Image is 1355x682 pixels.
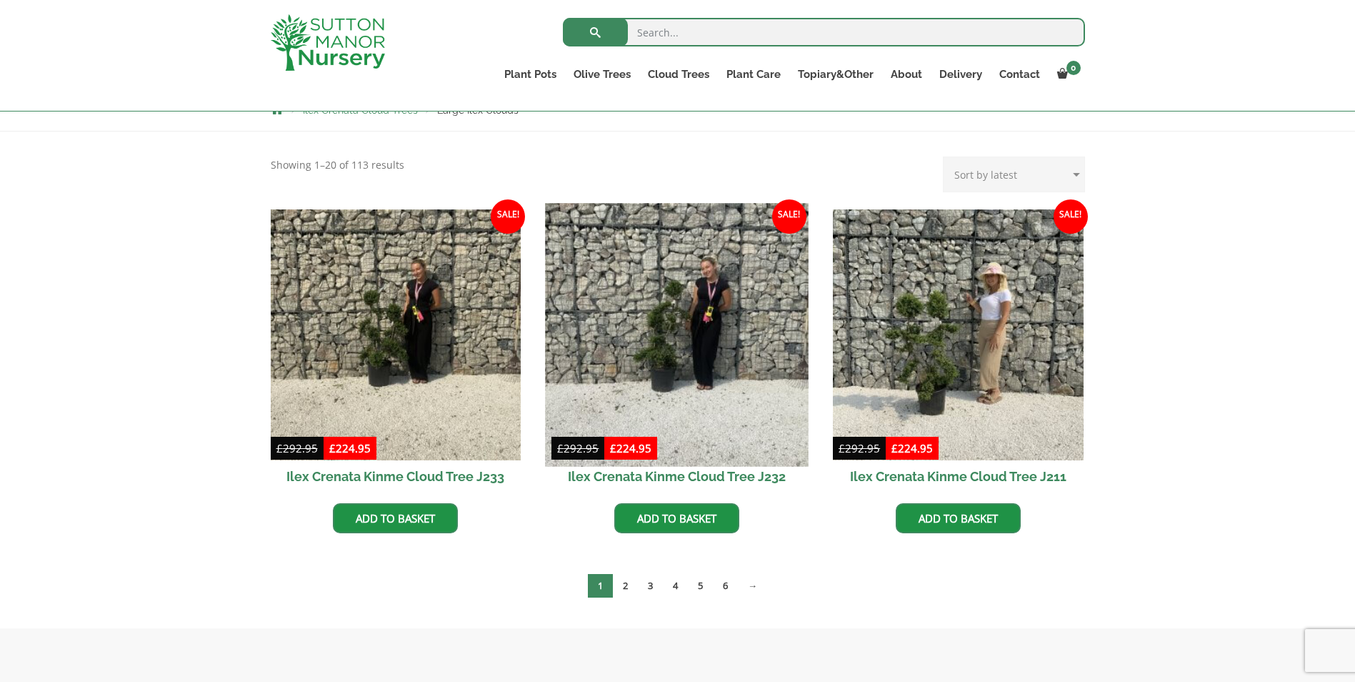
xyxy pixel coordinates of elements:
h2: Ilex Crenata Kinme Cloud Tree J211 [833,460,1084,493]
nav: Product Pagination [271,573,1085,603]
img: Ilex Crenata Kinme Cloud Tree J211 [833,209,1084,460]
bdi: 292.95 [557,441,599,455]
a: Sale! Ilex Crenata Kinme Cloud Tree J232 [551,209,802,493]
a: Page 2 [613,574,638,598]
a: Page 3 [638,574,663,598]
a: → [738,574,767,598]
span: Page 1 [588,574,613,598]
a: 0 [1049,64,1085,84]
a: Add to basket: “Ilex Crenata Kinme Cloud Tree J211” [896,503,1021,533]
bdi: 224.95 [329,441,371,455]
img: logo [271,14,385,71]
span: £ [891,441,898,455]
span: £ [276,441,283,455]
span: 0 [1066,61,1081,75]
a: Page 5 [688,574,713,598]
a: Sale! Ilex Crenata Kinme Cloud Tree J211 [833,209,1084,493]
span: £ [839,441,845,455]
span: Sale! [1054,199,1088,234]
span: £ [557,441,564,455]
h2: Ilex Crenata Kinme Cloud Tree J233 [271,460,521,493]
img: Ilex Crenata Kinme Cloud Tree J232 [546,203,809,466]
span: Sale! [491,199,525,234]
p: Showing 1–20 of 113 results [271,157,404,174]
a: Olive Trees [565,64,639,84]
span: £ [610,441,616,455]
a: Add to basket: “Ilex Crenata Kinme Cloud Tree J233” [333,503,458,533]
a: Delivery [931,64,991,84]
a: Cloud Trees [639,64,718,84]
bdi: 292.95 [839,441,880,455]
bdi: 224.95 [891,441,933,455]
a: Topiary&Other [789,64,882,84]
a: Add to basket: “Ilex Crenata Kinme Cloud Tree J232” [614,503,739,533]
span: Sale! [772,199,806,234]
nav: Breadcrumbs [271,104,1085,115]
bdi: 224.95 [610,441,651,455]
h2: Ilex Crenata Kinme Cloud Tree J232 [551,460,802,493]
select: Shop order [943,157,1085,192]
a: Plant Pots [496,64,565,84]
a: Plant Care [718,64,789,84]
span: £ [329,441,336,455]
a: Page 6 [713,574,738,598]
a: Page 4 [663,574,688,598]
a: Contact [991,64,1049,84]
input: Search... [563,18,1085,46]
a: Sale! Ilex Crenata Kinme Cloud Tree J233 [271,209,521,493]
bdi: 292.95 [276,441,318,455]
img: Ilex Crenata Kinme Cloud Tree J233 [271,209,521,460]
a: About [882,64,931,84]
